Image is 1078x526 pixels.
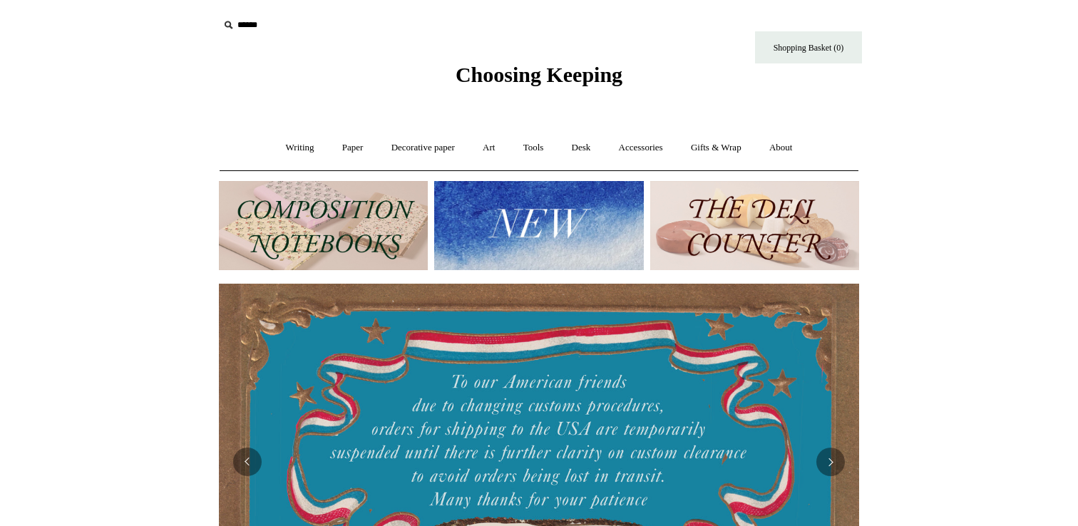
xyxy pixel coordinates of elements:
a: Accessories [606,129,676,167]
a: Paper [329,129,376,167]
a: Shopping Basket (0) [755,31,862,63]
a: Tools [510,129,557,167]
img: The Deli Counter [650,181,859,270]
button: Next [816,448,845,476]
a: Desk [559,129,604,167]
a: Art [470,129,508,167]
img: 202302 Composition ledgers.jpg__PID:69722ee6-fa44-49dd-a067-31375e5d54ec [219,181,428,270]
a: Gifts & Wrap [678,129,754,167]
a: Decorative paper [379,129,468,167]
a: Writing [273,129,327,167]
a: About [756,129,806,167]
span: Choosing Keeping [456,63,622,86]
button: Previous [233,448,262,476]
a: Choosing Keeping [456,74,622,84]
img: New.jpg__PID:f73bdf93-380a-4a35-bcfe-7823039498e1 [434,181,643,270]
